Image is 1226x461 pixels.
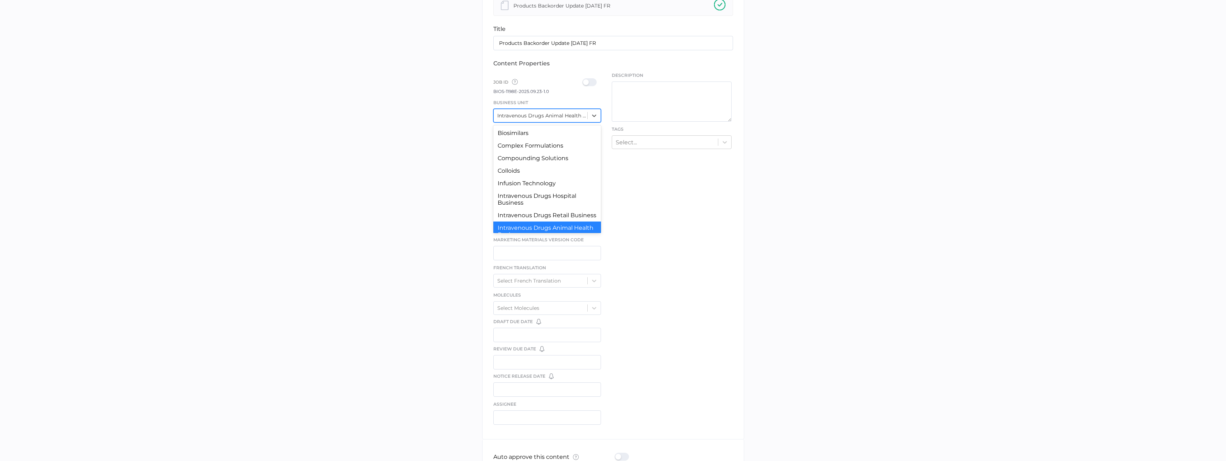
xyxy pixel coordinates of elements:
[497,112,588,119] div: Intravenous Drugs Animal Health Business
[493,265,546,270] span: French Translation
[612,126,624,132] span: Tags
[501,1,509,10] img: document-file-grey.20d19ea5.svg
[493,139,601,152] div: Complex Formulations
[493,25,733,32] div: title
[493,164,601,177] div: Colloids
[493,190,601,209] div: Intravenous Drugs Hospital Business
[536,319,541,325] img: bell-default.8986a8bf.svg
[549,373,554,379] img: bell-default.8986a8bf.svg
[497,305,539,311] div: Select Molecules
[493,373,545,379] span: Notice Release Date
[612,72,732,79] span: Description
[493,237,584,242] span: Marketing Materials Version Code
[493,60,733,67] div: content properties
[493,318,533,325] span: Draft Due Date
[573,454,579,460] img: tooltip-default.0a89c667.svg
[493,36,733,50] input: Type the name of your content
[493,209,601,222] div: Intravenous Drugs Retail Business
[493,152,601,164] div: Compounding Solutions
[493,292,521,298] span: Molecules
[493,78,518,88] span: Job ID
[497,278,561,284] div: Select French Translation
[493,177,601,190] div: Infusion Technology
[513,1,610,9] div: Products Backorder Update [DATE] FR
[493,222,601,241] div: Intravenous Drugs Animal Health Business
[493,401,516,407] span: Assignee
[616,139,637,145] div: Select...
[493,346,536,352] span: Review Due Date
[493,89,549,94] span: BIOS-1198E-2025.09.23-1.0
[493,127,601,139] div: Biosimilars
[512,79,518,85] img: tooltip-default.0a89c667.svg
[540,346,544,352] img: bell-default.8986a8bf.svg
[493,100,528,105] span: Business Unit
